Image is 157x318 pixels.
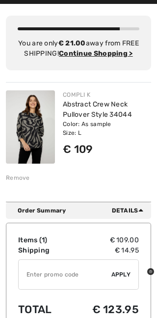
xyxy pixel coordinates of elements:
span: € 109 [63,143,93,156]
a: Abstract Crew Neck Pullover Style 34044 [63,100,132,119]
td: Items ( ) [18,235,69,245]
td: € 14.95 [69,245,139,255]
td: Shipping [18,245,69,255]
img: Abstract Crew Neck Pullover Style 34044 [6,90,55,164]
span: Details [112,206,147,215]
a: Continue Shopping > [59,49,133,58]
iframe: Opens a widget where you can find more information [147,268,154,275]
span: 1 [42,236,45,244]
div: COMPLI K [63,90,151,99]
span: Apply [111,270,131,279]
div: Color: As sample Size: L [63,120,151,137]
strong: € 21.00 [58,39,86,47]
input: Promo code [19,260,111,289]
div: Order Summary [18,206,147,215]
div: Remove [6,173,30,182]
td: € 109.00 [69,235,139,245]
div: You are only away from FREE SHIPPING! [18,38,139,59]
